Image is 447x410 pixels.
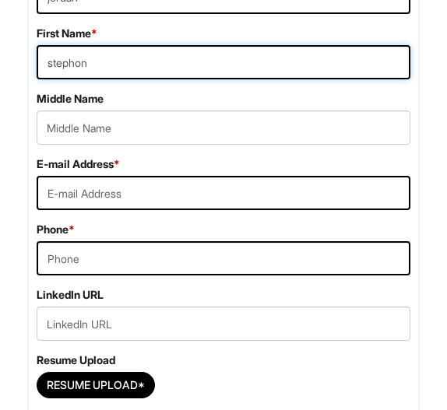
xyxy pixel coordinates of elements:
label: E-mail Address [37,156,120,172]
input: First Name [37,45,410,79]
input: E-mail Address [37,176,410,210]
button: Resume Upload*Resume Upload* [37,372,155,398]
input: Phone [37,241,410,275]
label: Resume Upload [37,352,115,368]
label: LinkedIn URL [37,287,104,303]
label: Phone [37,222,75,237]
label: First Name [37,26,97,41]
label: Middle Name [37,91,104,107]
input: LinkedIn URL [37,307,410,341]
input: Middle Name [37,110,410,145]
